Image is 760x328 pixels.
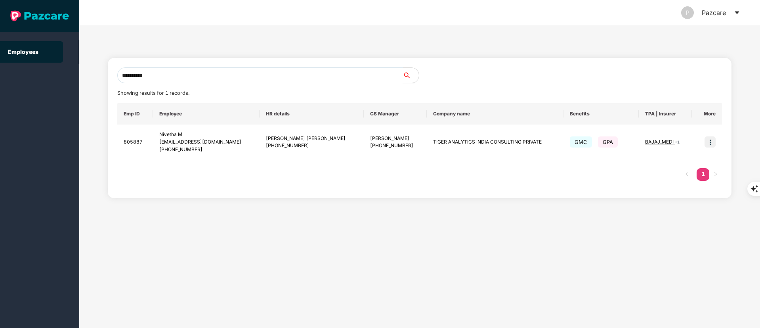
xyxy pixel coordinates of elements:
[153,103,260,125] th: Employee
[266,135,357,142] div: [PERSON_NAME] [PERSON_NAME]
[598,136,618,148] span: GPA
[685,172,689,176] span: left
[681,168,693,181] li: Previous Page
[427,125,563,160] td: TIGER ANALYTICS INDIA CONSULTING PRIVATE
[427,103,563,125] th: Company name
[570,136,592,148] span: GMC
[370,142,420,150] div: [PHONE_NUMBER]
[675,140,680,144] span: + 1
[713,172,718,176] span: right
[705,136,716,148] img: icon
[8,48,38,55] a: Employees
[681,168,693,181] button: left
[117,103,153,125] th: Emp ID
[364,103,427,125] th: CS Manager
[260,103,364,125] th: HR details
[645,139,675,145] span: BAJAJ_MEDI
[117,90,189,96] span: Showing results for 1 records.
[403,67,419,83] button: search
[159,138,254,146] div: [EMAIL_ADDRESS][DOMAIN_NAME]
[563,103,638,125] th: Benefits
[266,142,357,150] div: [PHONE_NUMBER]
[370,135,420,142] div: [PERSON_NAME]
[159,131,254,138] div: Nivetha M
[692,103,722,125] th: More
[709,168,722,181] li: Next Page
[697,168,709,180] a: 1
[686,6,689,19] span: P
[734,10,740,16] span: caret-down
[709,168,722,181] button: right
[403,72,419,79] span: search
[117,125,153,160] td: 805887
[639,103,692,125] th: TPA | Insurer
[697,168,709,181] li: 1
[159,146,254,153] div: [PHONE_NUMBER]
